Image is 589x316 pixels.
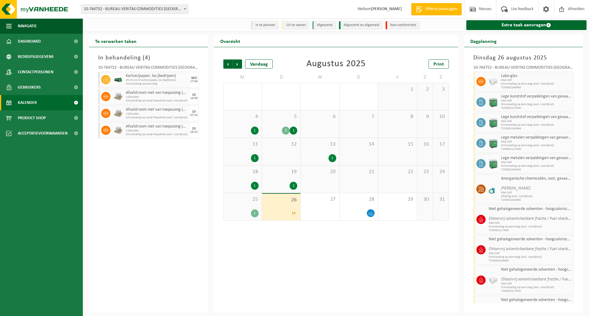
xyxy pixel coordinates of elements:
[429,59,449,69] a: Print
[489,159,498,169] img: PB-HB-1400-HPE-GN-11
[501,277,586,282] i: Chloorvrij solventvloeibare fractie / Fuel vloeibaar
[126,90,188,95] span: Afvalstroom niet van toepassing (niet gevaarlijk)
[251,182,259,190] div: 1
[381,113,414,120] span: 8
[290,209,297,217] div: 14
[126,74,188,78] span: Karton/papier, los (bedrijven)
[381,196,414,203] span: 29
[282,21,309,29] li: Uit te voeren
[227,113,259,120] span: 4
[126,78,188,82] span: HK-XK-22-G karton/papier, los (bedrijven)
[126,112,188,116] span: Vrijhouden
[489,77,498,86] img: PB-LB-0680-HPE-GY-02
[501,198,572,202] span: T250002264995
[18,110,46,126] span: Product Shop
[192,110,196,114] div: DI
[489,225,572,229] span: Omwisseling op aanvraag (excl. voorrijkost)
[223,59,233,69] span: Vorige
[466,20,587,30] a: Extra taak aanvragen
[98,53,199,63] h3: In behandeling ( )
[378,72,417,83] td: V
[290,127,297,135] div: 1
[251,209,259,217] div: 1
[489,118,498,128] img: PB-HB-1400-HPE-GN-11
[223,72,262,83] td: M
[190,80,198,83] div: 27/08
[436,169,445,175] span: 24
[227,141,259,148] span: 11
[126,82,188,86] span: Omwisseling op aanvraag
[424,6,459,12] span: Offerte aanvragen
[501,161,572,164] span: KGA Colli
[501,140,572,144] span: KGA Colli
[145,55,148,61] span: 4
[18,34,41,49] span: Dashboard
[501,186,530,191] i: [PERSON_NAME]
[489,276,498,285] img: PB-LB-0680-HPE-GY-02
[81,5,188,14] span: 10-764752 - BUREAU VERITAS COMMODITIES ANTWERP NV - ANTWERPEN
[489,252,572,255] span: KGA Colli
[386,21,420,29] li: Non-conformiteit
[304,169,336,175] span: 20
[126,124,188,129] span: Afvalstroom niet van toepassing (niet gevaarlijk)
[329,154,336,162] div: 1
[489,216,574,221] i: Chloorvrij solventvloeibare fractie / Fuel vloeibaar
[18,64,53,80] span: Contactpersonen
[343,113,375,120] span: 7
[489,138,498,148] img: PB-HB-1400-HPE-GN-11
[501,289,572,293] span: T250002127630
[489,259,572,263] span: T250002264994
[89,35,143,47] h2: Te verwerken taken
[489,221,572,225] span: KGA Colli
[126,95,188,99] span: Vrijhouden
[436,113,445,120] span: 10
[251,154,259,162] div: 1
[340,72,378,83] td: D
[265,141,297,148] span: 12
[371,7,402,11] strong: [PERSON_NAME]
[433,62,444,67] span: Print
[420,113,429,120] span: 9
[306,59,366,69] div: Augustus 2025
[501,147,572,151] span: T250002127646
[282,127,290,135] div: 5
[501,286,572,289] span: Omwisseling op aanvraag (excl. voorrijkost)
[114,78,123,82] img: HK-XK-22-GN-00
[191,76,197,80] div: WO
[126,129,188,133] span: Vrijhouden
[420,169,429,175] span: 23
[501,144,572,147] span: Omwisseling op aanvraag (excl. voorrijkost)
[501,106,572,110] span: T250002127646
[489,185,498,194] img: LP-OT-00060-CU
[501,78,572,82] span: KGA Colli
[501,86,572,89] span: T250002264994
[290,182,297,190] div: 1
[265,197,297,204] span: 26
[262,72,301,83] td: D
[214,35,246,47] h2: Overzicht
[411,3,462,15] a: Offerte aanvragen
[489,207,572,211] span: Niet gehalogeneerde solventen - hoogcalorisch in kleinverpakking
[126,107,188,112] span: Afvalstroom niet van toepassing (niet gevaarlijk)
[501,176,572,181] span: Anorganische chemicaliën, vast, gevaarlijk
[233,59,242,69] span: Volgende
[501,123,572,127] span: Omwisseling op aanvraag (excl. voorrijkost)
[501,103,572,106] span: Omwisseling op aanvraag (excl. voorrijkost)
[501,127,572,131] span: T250002264994
[501,120,572,123] span: KGA Colli
[265,169,297,175] span: 19
[126,133,188,136] span: Omwisseling op vaste frequentie (excl. voorrijkost)
[489,97,498,107] img: PB-HB-1400-HPE-GN-11
[501,267,572,272] span: Niet gehalogeneerde solventen - hoogcalorisch in kleinverpakking
[192,93,196,97] div: DI
[18,18,37,34] span: Navigatie
[501,282,572,286] span: KGA Colli
[489,247,574,251] i: Chloorvrij solventvloeibare fractie / Fuel vloeibaar
[227,196,259,203] span: 25
[501,82,572,86] span: Omwisseling op aanvraag (excl. voorrijkost)
[436,196,445,203] span: 31
[501,298,572,303] span: Niet gehalogeneerde solventen - hoogcalorisch in kleinverpakking
[304,141,336,148] span: 13
[436,86,445,93] span: 3
[501,164,572,168] span: Omwisseling op aanvraag (excl. voorrijkost)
